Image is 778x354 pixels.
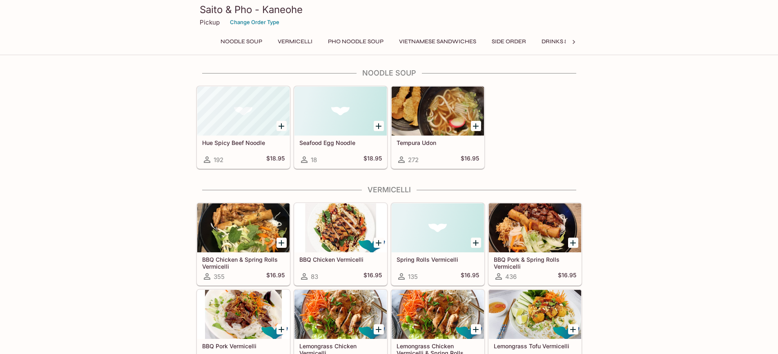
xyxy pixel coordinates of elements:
[363,272,382,281] h5: $16.95
[216,36,267,47] button: Noodle Soup
[395,36,481,47] button: Vietnamese Sandwiches
[226,16,283,29] button: Change Order Type
[276,121,287,131] button: Add Hue Spicy Beef Noodle
[197,87,290,136] div: Hue Spicy Beef Noodle
[471,121,481,131] button: Add Tempura Udon
[558,272,576,281] h5: $16.95
[489,203,581,252] div: BBQ Pork & Spring Rolls Vermicelli
[471,324,481,334] button: Add Lemongrass Chicken Vermicelli & Spring Rolls
[299,139,382,146] h5: Seafood Egg Noodle
[214,273,225,281] span: 355
[197,203,290,252] div: BBQ Chicken & Spring Rolls Vermicelli
[374,238,384,248] button: Add BBQ Chicken Vermicelli
[323,36,388,47] button: Pho Noodle Soup
[391,86,484,169] a: Tempura Udon272$16.95
[488,203,582,285] a: BBQ Pork & Spring Rolls Vermicelli436$16.95
[276,238,287,248] button: Add BBQ Chicken & Spring Rolls Vermicelli
[392,203,484,252] div: Spring Rolls Vermicelli
[471,238,481,248] button: Add Spring Rolls Vermicelli
[397,256,479,263] h5: Spring Rolls Vermicelli
[408,273,418,281] span: 135
[197,290,290,339] div: BBQ Pork Vermicelli
[568,238,578,248] button: Add BBQ Pork & Spring Rolls Vermicelli
[461,155,479,165] h5: $16.95
[311,273,318,281] span: 83
[392,290,484,339] div: Lemongrass Chicken Vermicelli & Spring Rolls
[489,290,581,339] div: Lemongrass Tofu Vermicelli
[461,272,479,281] h5: $16.95
[294,86,387,169] a: Seafood Egg Noodle18$18.95
[494,256,576,269] h5: BBQ Pork & Spring Rolls Vermicelli
[363,155,382,165] h5: $18.95
[568,324,578,334] button: Add Lemongrass Tofu Vermicelli
[276,324,287,334] button: Add BBQ Pork Vermicelli
[202,139,285,146] h5: Hue Spicy Beef Noodle
[266,155,285,165] h5: $18.95
[374,121,384,131] button: Add Seafood Egg Noodle
[294,290,387,339] div: Lemongrass Chicken Vermicelli
[196,69,582,78] h4: Noodle Soup
[197,86,290,169] a: Hue Spicy Beef Noodle192$18.95
[311,156,317,164] span: 18
[197,203,290,285] a: BBQ Chicken & Spring Rolls Vermicelli355$16.95
[537,36,602,47] button: Drinks & Desserts
[505,273,517,281] span: 436
[202,256,285,269] h5: BBQ Chicken & Spring Rolls Vermicelli
[294,203,387,252] div: BBQ Chicken Vermicelli
[214,156,223,164] span: 192
[487,36,531,47] button: Side Order
[397,139,479,146] h5: Tempura Udon
[196,185,582,194] h4: Vermicelli
[200,3,579,16] h3: Saito & Pho - Kaneohe
[294,87,387,136] div: Seafood Egg Noodle
[408,156,419,164] span: 272
[494,343,576,350] h5: Lemongrass Tofu Vermicelli
[392,87,484,136] div: Tempura Udon
[202,343,285,350] h5: BBQ Pork Vermicelli
[273,36,317,47] button: Vermicelli
[294,203,387,285] a: BBQ Chicken Vermicelli83$16.95
[299,256,382,263] h5: BBQ Chicken Vermicelli
[391,203,484,285] a: Spring Rolls Vermicelli135$16.95
[266,272,285,281] h5: $16.95
[374,324,384,334] button: Add Lemongrass Chicken Vermicelli
[200,18,220,26] p: Pickup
